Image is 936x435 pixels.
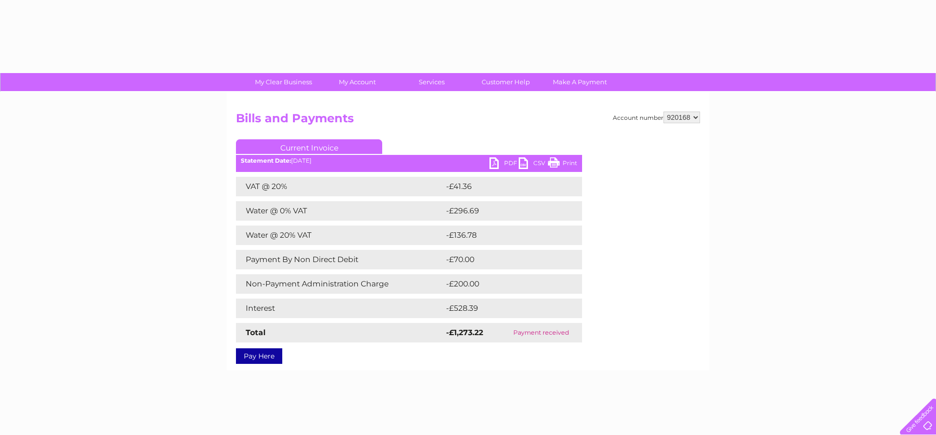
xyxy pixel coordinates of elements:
div: Account number [613,112,700,123]
td: VAT @ 20% [236,177,444,196]
a: Print [548,157,577,171]
a: Customer Help [466,73,546,91]
strong: Total [246,328,266,337]
a: PDF [489,157,519,171]
td: -£200.00 [444,274,566,294]
td: Payment By Non Direct Debit [236,250,444,269]
a: Pay Here [236,348,282,364]
td: Payment received [500,323,582,342]
div: [DATE] [236,157,582,164]
td: Interest [236,299,444,318]
td: -£528.39 [444,299,566,318]
td: Water @ 20% VAT [236,226,444,245]
td: -£41.36 [444,177,563,196]
h2: Bills and Payments [236,112,700,130]
a: My Clear Business [243,73,324,91]
b: Statement Date: [241,157,291,164]
a: Current Invoice [236,139,382,154]
a: CSV [519,157,548,171]
td: Water @ 0% VAT [236,201,444,221]
td: -£70.00 [444,250,565,269]
strong: -£1,273.22 [446,328,483,337]
a: My Account [317,73,398,91]
td: -£136.78 [444,226,565,245]
a: Services [391,73,472,91]
td: Non-Payment Administration Charge [236,274,444,294]
a: Make A Payment [540,73,620,91]
td: -£296.69 [444,201,566,221]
